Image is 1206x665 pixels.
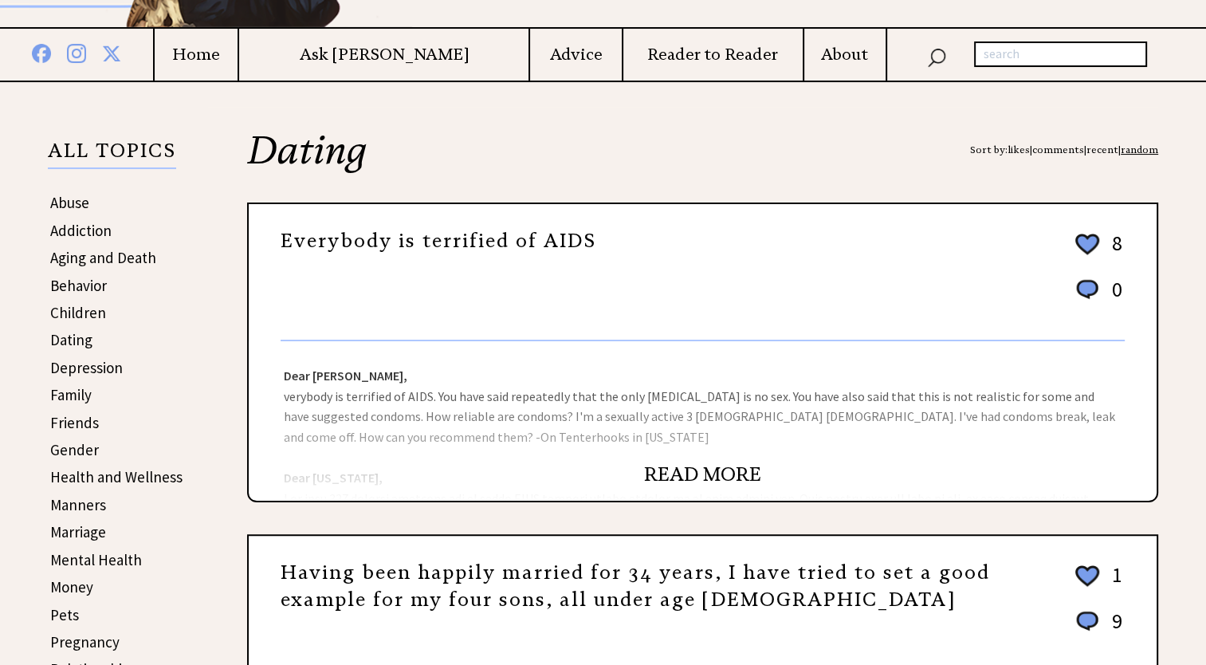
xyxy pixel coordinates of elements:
a: Pets [50,605,79,624]
a: About [804,45,886,65]
a: recent [1086,144,1118,155]
img: search_nav.png [927,45,946,68]
a: Mental Health [50,550,142,569]
a: Depression [50,358,123,377]
a: Money [50,577,93,596]
td: 9 [1104,608,1123,650]
a: Friends [50,413,99,432]
td: 0 [1104,276,1123,318]
a: Addiction [50,221,112,240]
a: Children [50,303,106,322]
img: heart_outline%202.png [1073,230,1102,258]
h2: Dating [247,131,1158,203]
a: Marriage [50,522,106,541]
a: Behavior [50,276,107,295]
a: Manners [50,495,106,514]
img: x%20blue.png [102,41,121,63]
img: message_round%201.png [1073,277,1102,302]
div: Sort by: | | | [970,131,1158,169]
a: Abuse [50,193,89,212]
img: instagram%20blue.png [67,41,86,63]
a: Having been happily married for 34 years, I have tried to set a good example for my four sons, al... [281,561,990,612]
a: random [1121,144,1158,155]
a: Home [155,45,238,65]
a: Family [50,385,92,404]
td: 1 [1104,561,1123,606]
p: ALL TOPICS [48,142,176,169]
a: Everybody is terrified of AIDS [281,229,596,253]
a: Dating [50,330,92,349]
a: Aging and Death [50,248,156,267]
strong: Dear [PERSON_NAME], [284,368,407,384]
a: Ask [PERSON_NAME] [239,45,529,65]
a: Advice [530,45,621,65]
a: Gender [50,440,99,459]
img: facebook%20blue.png [32,41,51,63]
input: search [974,41,1147,67]
a: likes [1008,144,1030,155]
img: heart_outline%202.png [1073,562,1102,590]
a: Reader to Reader [623,45,803,65]
a: Health and Wellness [50,467,183,486]
a: READ MORE [644,462,761,486]
a: comments [1032,144,1084,155]
img: message_round%201.png [1073,608,1102,634]
div: verybody is terrified of AIDS. You have said repeatedly that the only [MEDICAL_DATA] is no sex. Y... [249,341,1157,501]
a: Pregnancy [50,632,120,651]
td: 8 [1104,230,1123,274]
